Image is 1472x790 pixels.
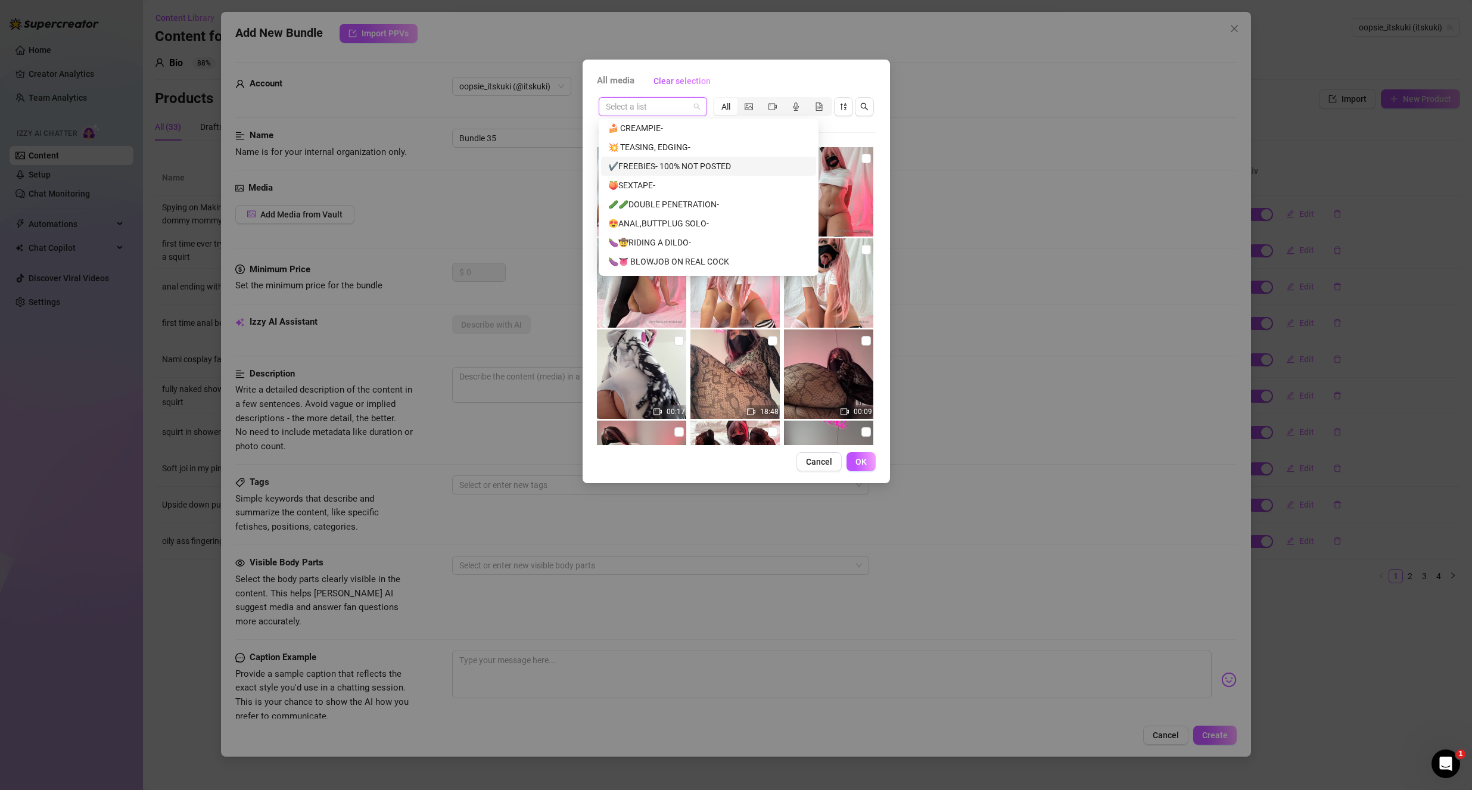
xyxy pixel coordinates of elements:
[815,102,823,111] span: file-gif
[784,147,873,237] img: media
[608,179,809,192] div: 🍑SEXTAPE-
[601,252,816,271] div: 🍆👅 BLOWJOB ON REAL COCK
[601,138,816,157] div: 💥 TEASING, EDGING-
[601,271,816,290] div: 💦👀SHOWER-
[601,195,816,214] div: 🥒🥒DOUBLE PENETRATION-
[834,97,853,116] button: sort-descending
[597,147,686,237] img: media
[768,102,777,111] span: video-camera
[597,74,634,88] span: All media
[601,157,816,176] div: ✔️FREEBIES- 100% NOT POSTED
[690,329,780,419] img: media
[601,176,816,195] div: 🍑SEXTAPE-
[760,408,779,416] span: 18:48
[608,122,809,135] div: 🍰 CREAMPIE-
[644,71,720,91] button: Clear selection
[713,97,832,116] div: segmented control
[784,329,873,419] img: media
[841,408,849,416] span: video-camera
[796,452,842,471] button: Cancel
[1456,749,1465,759] span: 1
[714,98,737,115] div: All
[597,329,686,419] img: media
[608,198,809,211] div: 🥒🥒DOUBLE PENETRATION-
[784,238,873,328] img: media
[653,76,711,86] span: Clear selection
[690,238,780,328] img: media
[601,233,816,252] div: 🍆🤠RIDING A DILDO-
[608,141,809,154] div: 💥 TEASING, EDGING-
[653,408,662,416] span: video-camera
[1431,749,1460,778] iframe: Intercom live chat
[745,102,753,111] span: picture
[839,102,848,111] span: sort-descending
[747,408,755,416] span: video-camera
[690,421,780,510] img: media
[608,160,809,173] div: ✔️FREEBIES- 100% NOT POSTED
[847,452,876,471] button: OK
[667,408,685,416] span: 00:17
[784,421,873,510] img: media
[806,457,832,466] span: Cancel
[597,238,686,328] img: media
[792,102,800,111] span: audio
[860,102,869,111] span: search
[601,214,816,233] div: 😍ANAL,BUTTPLUG SOLO-
[601,119,816,138] div: 🍰 CREAMPIE-
[855,457,867,466] span: OK
[597,421,686,510] img: media
[608,236,809,249] div: 🍆🤠RIDING A DILDO-
[854,408,872,416] span: 00:09
[608,217,809,230] div: 😍ANAL,BUTTPLUG SOLO-
[608,255,809,268] div: 🍆👅 BLOWJOB ON REAL COCK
